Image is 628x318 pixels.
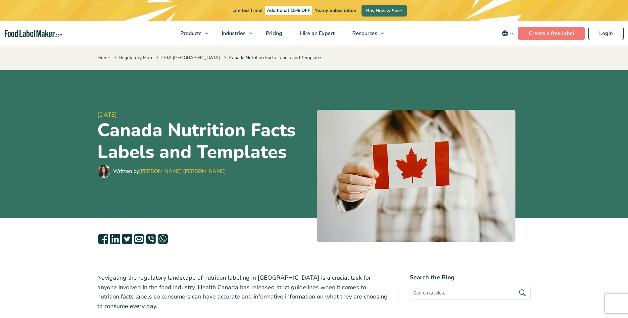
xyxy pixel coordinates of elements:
[220,30,246,37] span: Industries
[97,165,111,178] img: Maria Abi Hanna - Food Label Maker
[588,27,624,40] a: Login
[298,30,335,37] span: Hire an Expert
[410,273,531,282] h4: Search the Blog
[97,119,312,163] h1: Canada Nutrition Facts Labels and Templates
[172,21,212,46] a: Products
[232,7,262,14] span: Limited Time!
[161,55,220,61] a: CFIA [GEOGRAPHIC_DATA]
[139,168,226,175] a: [PERSON_NAME] [PERSON_NAME]
[97,55,110,61] a: Home
[350,30,378,37] span: Resources
[257,21,290,46] a: Pricing
[264,30,283,37] span: Pricing
[344,21,387,46] a: Resources
[223,55,322,61] span: Canada Nutrition Facts Labels and Templates
[315,7,356,14] span: Yearly Subscription
[265,6,312,15] span: Additional 15% OFF
[119,55,152,61] a: Regulatory Hub
[97,273,389,311] p: Navigating the regulatory landscape of nutrition labeling in [GEOGRAPHIC_DATA] is a crucial task ...
[97,110,312,119] span: [DATE]
[362,5,407,17] a: Buy Now & Save
[113,167,226,175] div: Written by
[213,21,256,46] a: Industries
[178,30,202,37] span: Products
[410,286,531,300] input: Search articles...
[518,27,585,40] a: Create a free label
[291,21,342,46] a: Hire an Expert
